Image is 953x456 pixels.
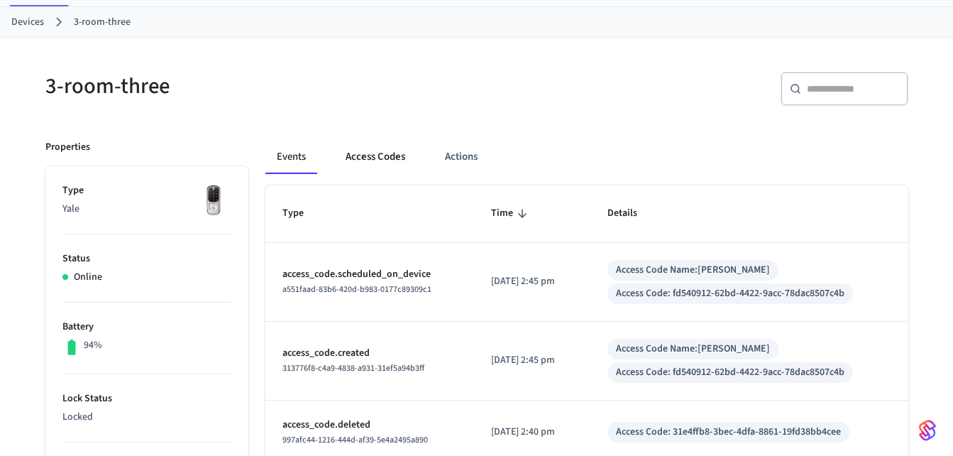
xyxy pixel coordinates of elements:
[491,425,573,440] p: [DATE] 2:40 pm
[491,274,573,289] p: [DATE] 2:45 pm
[265,140,317,174] button: Events
[11,15,44,30] a: Devices
[62,391,231,406] p: Lock Status
[62,183,231,198] p: Type
[616,263,770,278] div: Access Code Name: [PERSON_NAME]
[62,320,231,335] p: Battery
[919,419,936,442] img: SeamLogoGradient.69752ec5.svg
[282,202,322,224] span: Type
[62,251,231,266] p: Status
[282,362,424,374] span: 313776f8-c4a9-4838-a931-31ef5a94b3ff
[45,140,90,155] p: Properties
[616,425,841,440] div: Access Code: 31e4ffb8-3bec-4dfa-8861-19fd38bb4cee
[265,140,908,174] div: ant example
[491,202,531,224] span: Time
[491,353,573,368] p: [DATE] 2:45 pm
[196,183,231,219] img: Yale Assure Touchscreen Wifi Smart Lock, Satin Nickel, Front
[616,286,844,301] div: Access Code: fd540912-62bd-4422-9acc-78dac8507c4b
[434,140,489,174] button: Actions
[334,140,417,174] button: Access Codes
[607,202,656,224] span: Details
[74,270,102,285] p: Online
[282,283,431,295] span: a551faad-83b6-420d-b983-0177c89309c1
[282,346,457,361] p: access_code.created
[45,72,468,101] h5: 3-room-three
[74,15,131,30] a: 3-room-three
[282,267,457,282] p: access_code.scheduled_on_device
[282,418,457,433] p: access_code.deleted
[616,342,770,357] div: Access Code Name: [PERSON_NAME]
[282,434,428,446] span: 997afc44-1216-444d-af39-5e4a2495a890
[62,410,231,425] p: Locked
[62,202,231,217] p: Yale
[616,365,844,380] div: Access Code: fd540912-62bd-4422-9acc-78dac8507c4b
[84,338,102,353] p: 94%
